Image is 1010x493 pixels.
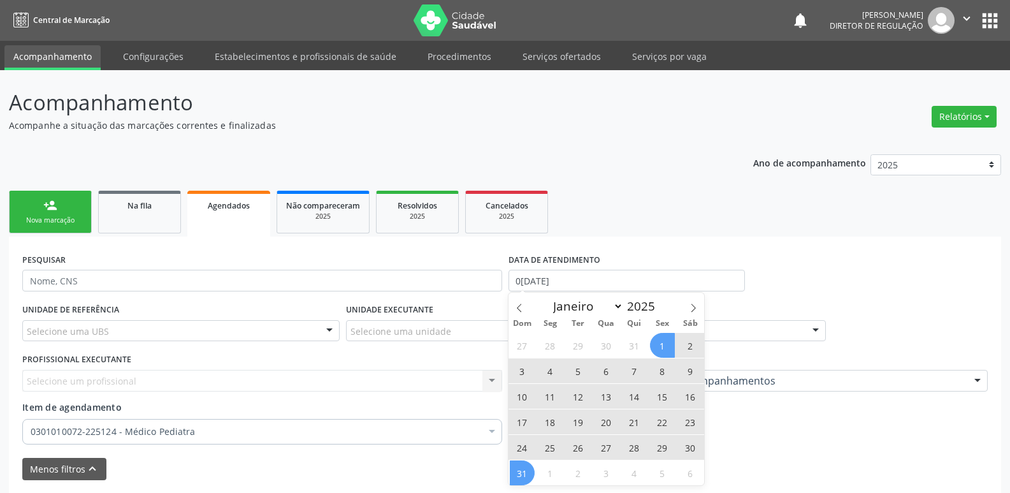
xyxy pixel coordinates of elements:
[538,435,563,460] span: Agosto 25, 2025
[566,333,591,358] span: Julho 29, 2025
[510,435,535,460] span: Agosto 24, 2025
[538,384,563,409] span: Agosto 11, 2025
[622,409,647,434] span: Agosto 21, 2025
[650,409,675,434] span: Agosto 22, 2025
[960,11,974,26] i: 
[22,250,66,270] label: PESQUISAR
[27,325,109,338] span: Selecione uma UBS
[22,270,502,291] input: Nome, CNS
[510,460,535,485] span: Agosto 31, 2025
[419,45,500,68] a: Procedimentos
[486,200,528,211] span: Cancelados
[509,250,600,270] label: DATA DE ATENDIMENTO
[594,358,619,383] span: Agosto 6, 2025
[620,320,648,328] span: Qui
[678,460,703,485] span: Setembro 6, 2025
[650,333,675,358] span: Agosto 1, 2025
[594,435,619,460] span: Agosto 27, 2025
[114,45,192,68] a: Configurações
[22,458,106,480] button: Menos filtroskeyboard_arrow_up
[475,212,538,221] div: 2025
[509,320,537,328] span: Dom
[566,358,591,383] span: Agosto 5, 2025
[650,358,675,383] span: Agosto 8, 2025
[594,384,619,409] span: Agosto 13, 2025
[932,106,997,128] button: Relatórios
[538,409,563,434] span: Agosto 18, 2025
[510,358,535,383] span: Agosto 3, 2025
[791,11,809,29] button: notifications
[398,200,437,211] span: Resolvidos
[622,435,647,460] span: Agosto 28, 2025
[830,10,923,20] div: [PERSON_NAME]
[678,435,703,460] span: Agosto 30, 2025
[346,300,433,320] label: UNIDADE EXECUTANTE
[594,333,619,358] span: Julho 30, 2025
[127,200,152,211] span: Na fila
[594,460,619,485] span: Setembro 3, 2025
[536,320,564,328] span: Seg
[928,7,955,34] img: img
[650,435,675,460] span: Agosto 29, 2025
[623,298,665,314] input: Year
[386,212,449,221] div: 2025
[513,374,962,387] span: 03.01 - Consultas / Atendimentos / Acompanhamentos
[510,384,535,409] span: Agosto 10, 2025
[979,10,1001,32] button: apps
[622,384,647,409] span: Agosto 14, 2025
[622,460,647,485] span: Setembro 4, 2025
[286,212,360,221] div: 2025
[564,320,592,328] span: Ter
[538,358,563,383] span: Agosto 4, 2025
[208,200,250,211] span: Agendados
[509,270,745,291] input: Selecione um intervalo
[206,45,405,68] a: Estabelecimentos e profissionais de saúde
[9,87,703,119] p: Acompanhamento
[753,154,866,170] p: Ano de acompanhamento
[566,460,591,485] span: Setembro 2, 2025
[650,460,675,485] span: Setembro 5, 2025
[592,320,620,328] span: Qua
[514,45,610,68] a: Serviços ofertados
[538,333,563,358] span: Julho 28, 2025
[510,409,535,434] span: Agosto 17, 2025
[648,320,676,328] span: Sex
[676,320,704,328] span: Sáb
[566,409,591,434] span: Agosto 19, 2025
[85,462,99,476] i: keyboard_arrow_up
[22,350,131,370] label: PROFISSIONAL EXECUTANTE
[566,384,591,409] span: Agosto 12, 2025
[955,7,979,34] button: 
[678,333,703,358] span: Agosto 2, 2025
[538,460,563,485] span: Setembro 1, 2025
[594,409,619,434] span: Agosto 20, 2025
[622,333,647,358] span: Julho 31, 2025
[31,425,481,438] span: 0301010072-225124 - Médico Pediatra
[286,200,360,211] span: Não compareceram
[22,401,122,413] span: Item de agendamento
[622,358,647,383] span: Agosto 7, 2025
[43,198,57,212] div: person_add
[547,297,624,315] select: Month
[678,384,703,409] span: Agosto 16, 2025
[650,384,675,409] span: Agosto 15, 2025
[830,20,923,31] span: Diretor de regulação
[678,358,703,383] span: Agosto 9, 2025
[33,15,110,26] span: Central de Marcação
[9,119,703,132] p: Acompanhe a situação das marcações correntes e finalizadas
[623,45,716,68] a: Serviços por vaga
[678,409,703,434] span: Agosto 23, 2025
[510,333,535,358] span: Julho 27, 2025
[22,300,119,320] label: UNIDADE DE REFERÊNCIA
[4,45,101,70] a: Acompanhamento
[18,216,82,225] div: Nova marcação
[566,435,591,460] span: Agosto 26, 2025
[350,325,451,338] span: Selecione uma unidade
[9,10,110,31] a: Central de Marcação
